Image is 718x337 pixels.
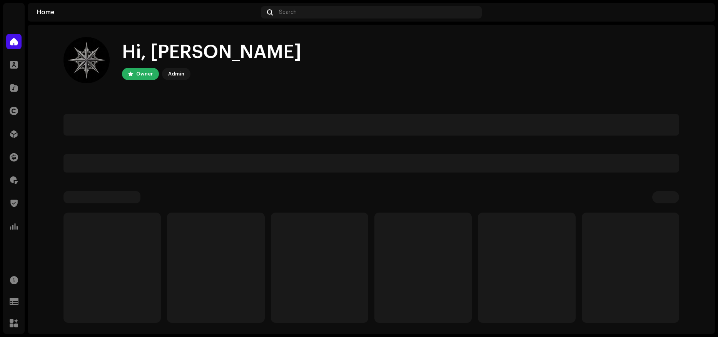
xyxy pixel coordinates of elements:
[37,9,258,15] div: Home
[63,37,110,83] img: cd891d2d-3008-456e-9ec6-c6524fa041d0
[693,6,706,18] img: cd891d2d-3008-456e-9ec6-c6524fa041d0
[136,69,153,79] div: Owner
[168,69,184,79] div: Admin
[122,40,301,65] div: Hi, [PERSON_NAME]
[279,9,297,15] span: Search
